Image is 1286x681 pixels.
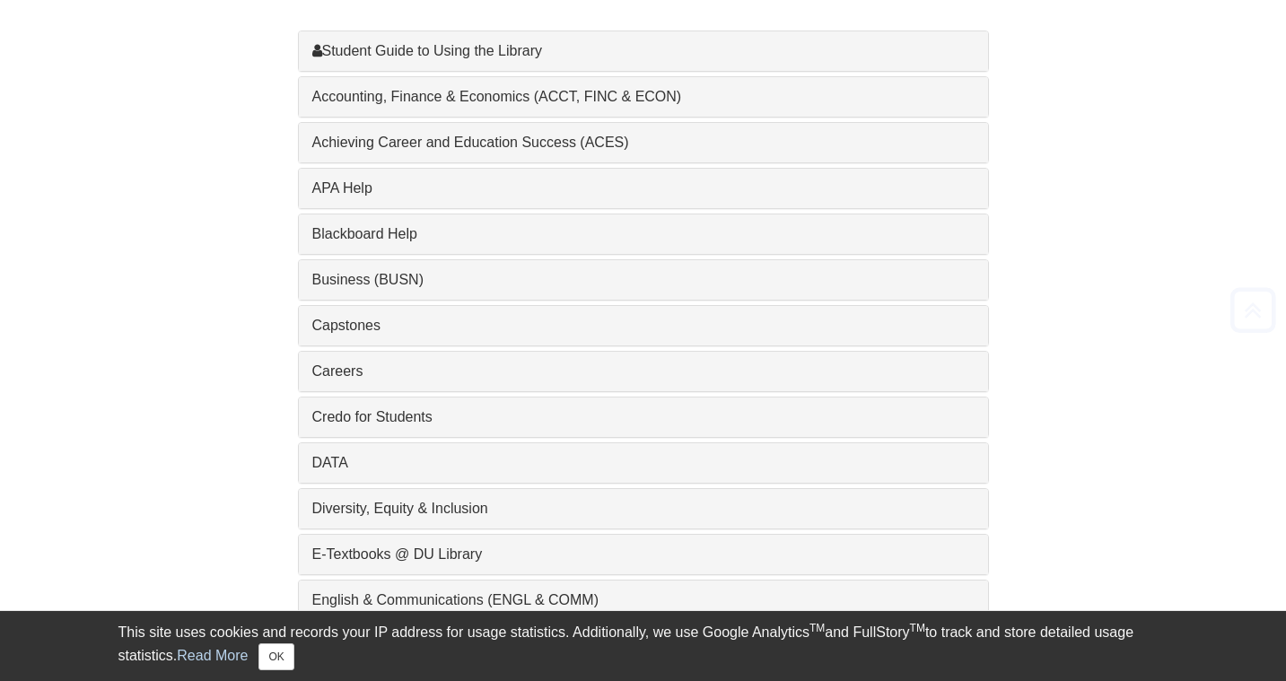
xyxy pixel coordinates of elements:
a: Business (BUSN) [312,269,975,291]
a: Credo for Students [312,406,975,428]
div: This site uses cookies and records your IP address for usage statistics. Additionally, we use Goo... [118,622,1168,670]
sup: TM [910,622,925,634]
a: DATA [312,452,975,474]
a: Capstones [312,315,975,336]
a: E-Textbooks @ DU Library [312,544,975,565]
a: Back to Top [1224,298,1282,322]
a: Careers [312,361,975,382]
a: Student Guide to Using the Library [312,40,975,62]
a: English & Communications (ENGL & COMM) [312,589,975,611]
a: Accounting, Finance & Economics (ACCT, FINC & ECON) [312,86,975,108]
a: Diversity, Equity & Inclusion [312,498,975,519]
a: APA Help [312,178,975,199]
a: Achieving Career and Education Success (ACES) [312,132,975,153]
button: Close [258,643,293,670]
a: Blackboard Help [312,223,975,245]
a: Read More [177,648,248,663]
sup: TM [809,622,825,634]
